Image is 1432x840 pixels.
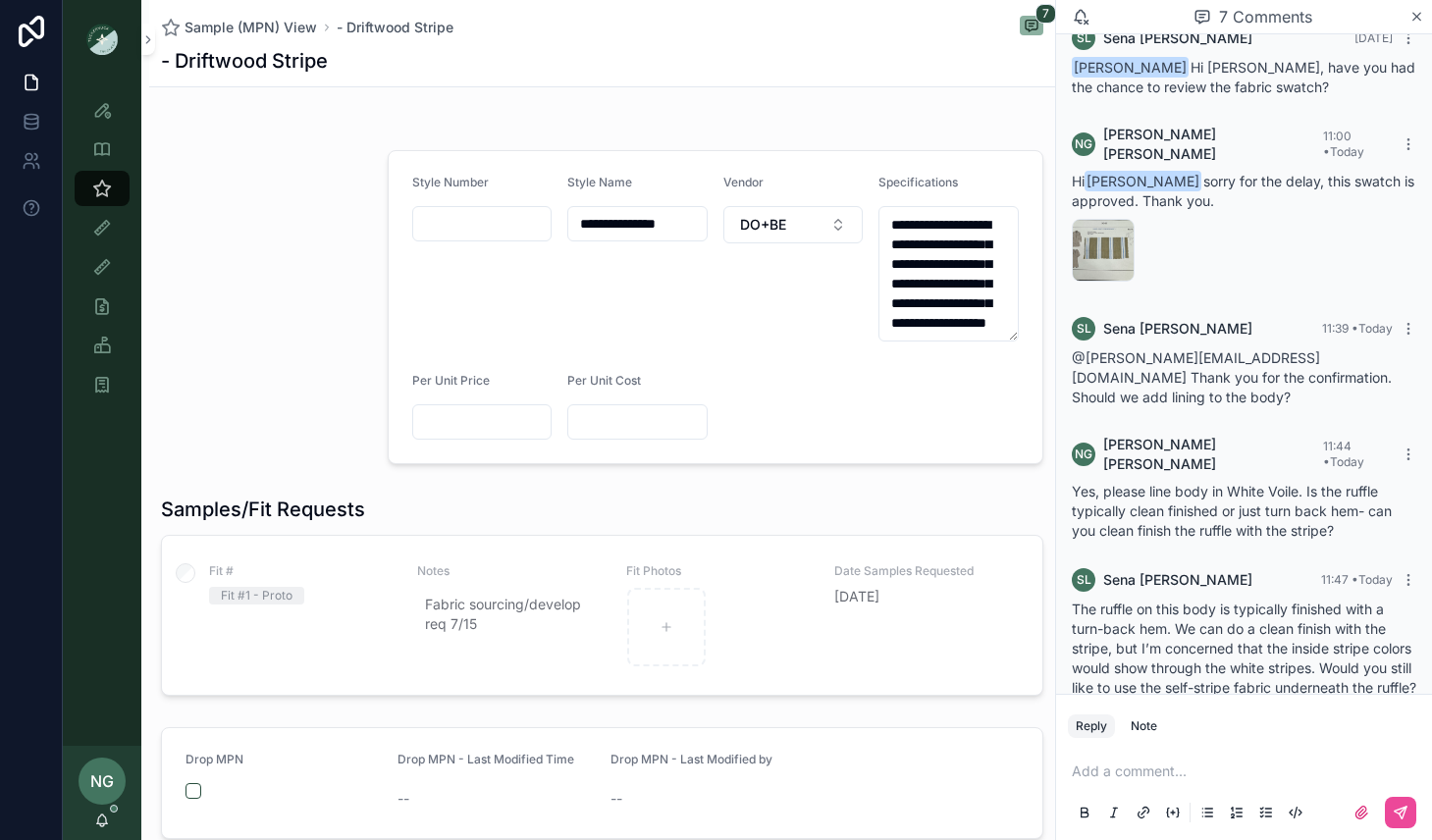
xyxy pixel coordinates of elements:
[1103,125,1323,164] span: [PERSON_NAME] [PERSON_NAME]
[1072,349,1392,405] span: @[PERSON_NAME][EMAIL_ADDRESS][DOMAIN_NAME] Thank you for the confirmation. Should we add lining t...
[1077,572,1091,588] span: SL
[1103,570,1252,590] span: Sena [PERSON_NAME]
[1321,572,1393,587] span: 11:47 • Today
[221,587,292,604] div: Fit #1 - Proto
[185,18,317,37] span: Sample (MPN) View
[425,595,594,634] span: Fabric sourcing/develop req 7/15
[723,206,864,243] button: Select Button
[834,587,1019,606] span: [DATE]
[412,373,490,388] span: Per Unit Price
[1075,446,1092,462] span: NG
[398,789,409,809] span: --
[1219,5,1312,28] span: 7 Comments
[1072,483,1392,539] span: Yes, please line body in White Voile. Is the ruffle typically clean finished or just turn back he...
[1123,714,1165,738] button: Note
[878,175,958,189] span: Specifications
[209,563,394,579] span: Fit #
[1103,435,1323,474] span: [PERSON_NAME] [PERSON_NAME]
[1035,4,1056,24] span: 7
[1323,439,1364,469] span: 11:44 • Today
[834,563,1019,579] span: Date Samples Requested
[1020,16,1043,39] button: 7
[1077,30,1091,46] span: SL
[610,752,772,766] span: Drop MPN - Last Modified by
[567,373,641,388] span: Per Unit Cost
[1103,319,1252,339] span: Sena [PERSON_NAME]
[1077,321,1091,337] span: SL
[90,769,114,793] span: NG
[626,563,811,579] span: Fit Photos
[337,18,453,37] a: - Driftwood Stripe
[86,24,118,55] img: App logo
[1322,321,1393,336] span: 11:39 • Today
[1103,28,1252,48] span: Sena [PERSON_NAME]
[1085,171,1201,191] span: [PERSON_NAME]
[161,47,328,75] h1: - Driftwood Stripe
[161,496,365,523] h1: Samples/Fit Requests
[161,18,317,37] a: Sample (MPN) View
[398,752,574,766] span: Drop MPN - Last Modified Time
[162,536,1042,695] a: Fit #Fit #1 - ProtoNotesFabric sourcing/develop req 7/15Fit PhotosDate Samples Requested[DATE]
[723,175,764,189] span: Vendor
[1323,129,1364,159] span: 11:00 • Today
[1072,57,1189,78] span: [PERSON_NAME]
[63,79,141,428] div: scrollable content
[1075,136,1092,152] span: NG
[567,175,632,189] span: Style Name
[412,175,489,189] span: Style Number
[1354,30,1393,45] span: [DATE]
[417,563,602,579] span: Notes
[1131,718,1157,734] div: Note
[740,215,786,235] span: DO+BE
[1072,601,1416,696] span: The ruffle on this body is typically finished with a turn-back hem. We can do a clean finish with...
[186,752,243,766] span: Drop MPN
[1068,714,1115,738] button: Reply
[610,789,622,809] span: --
[1072,173,1414,209] span: Hi sorry for the delay, this swatch is approved. Thank you.
[1072,59,1415,95] span: Hi [PERSON_NAME], have you had the chance to review the fabric swatch?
